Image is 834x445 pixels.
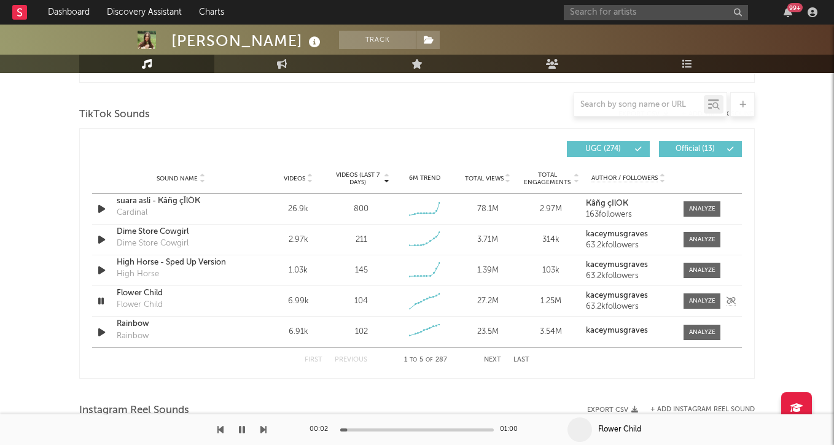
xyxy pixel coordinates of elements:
div: 145 [355,265,368,277]
div: 2.97M [523,203,580,215]
strong: kaceymusgraves [586,261,648,269]
a: kaceymusgraves [586,230,671,239]
a: Flower Child [117,287,245,300]
div: 63.2k followers [586,272,671,281]
div: 1.03k [270,265,327,277]
div: 1.39M [459,265,516,277]
div: 163 followers [586,211,671,219]
input: Search for artists [564,5,748,20]
div: Dime Store Cowgirl [117,238,189,250]
span: to [410,357,417,363]
div: 2.97k [270,234,327,246]
div: [PERSON_NAME] [171,31,324,51]
div: 23.5M [459,326,516,338]
strong: kaceymusgraves [586,327,648,335]
a: kaceymusgraves [586,327,671,335]
div: 63.2k followers [586,303,671,311]
div: 6M Trend [396,174,453,183]
div: 314k [523,234,580,246]
div: 1 5 287 [392,353,459,368]
button: First [305,357,322,363]
div: 6.91k [270,326,327,338]
span: Sound Name [157,175,198,182]
button: Track [339,31,416,49]
div: 3.54M [523,326,580,338]
div: 104 [354,295,368,308]
button: Previous [335,357,367,363]
div: 99 + [787,3,803,12]
div: 00:02 [310,422,334,437]
a: kaceymusgraves [586,261,671,269]
div: 26.9k [270,203,327,215]
div: 6.99k [270,295,327,308]
div: High Horse [117,268,159,281]
a: Rainbow [117,318,245,330]
div: 63.2k followers [586,241,671,250]
button: Last [513,357,529,363]
div: 27.2M [459,295,516,308]
div: 3.71M [459,234,516,246]
button: Export CSV [587,406,638,414]
div: Flower Child [117,299,163,311]
div: Flower Child [598,424,641,435]
button: Official(13) [659,141,742,157]
strong: kaceymusgraves [586,292,648,300]
span: Official ( 13 ) [667,145,723,153]
div: 800 [354,203,368,215]
button: + Add Instagram Reel Sound [650,406,755,413]
div: 211 [356,234,367,246]
span: Author / Followers [591,174,658,182]
button: UGC(274) [567,141,650,157]
span: UGC ( 274 ) [575,145,631,153]
div: 01:00 [500,422,524,437]
strong: kaceymusgraves [586,230,648,238]
a: Ҝâñg çÎlÖҜ [586,199,671,208]
div: Rainbow [117,330,149,342]
a: suara asli - Ҝâñg çÎlÖҜ [117,195,245,207]
span: of [426,357,433,363]
a: kaceymusgraves [586,292,671,300]
div: 1.25M [523,295,580,308]
div: 103k [523,265,580,277]
input: Search by song name or URL [574,100,704,110]
div: 102 [355,326,368,338]
div: 78.1M [459,203,516,215]
span: Videos (last 7 days) [333,171,383,186]
span: Total Views [465,175,504,182]
button: 99+ [784,7,792,17]
button: Next [484,357,501,363]
div: Cardinal [117,207,147,219]
div: + Add Instagram Reel Sound [638,406,755,413]
a: Dime Store Cowgirl [117,226,245,238]
a: High Horse - Sped Up Version [117,257,245,269]
strong: Ҝâñg çÎlÖҜ [586,199,628,207]
span: Videos [284,175,305,182]
span: Instagram Reel Sounds [79,403,189,418]
span: Total Engagements [523,171,572,186]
